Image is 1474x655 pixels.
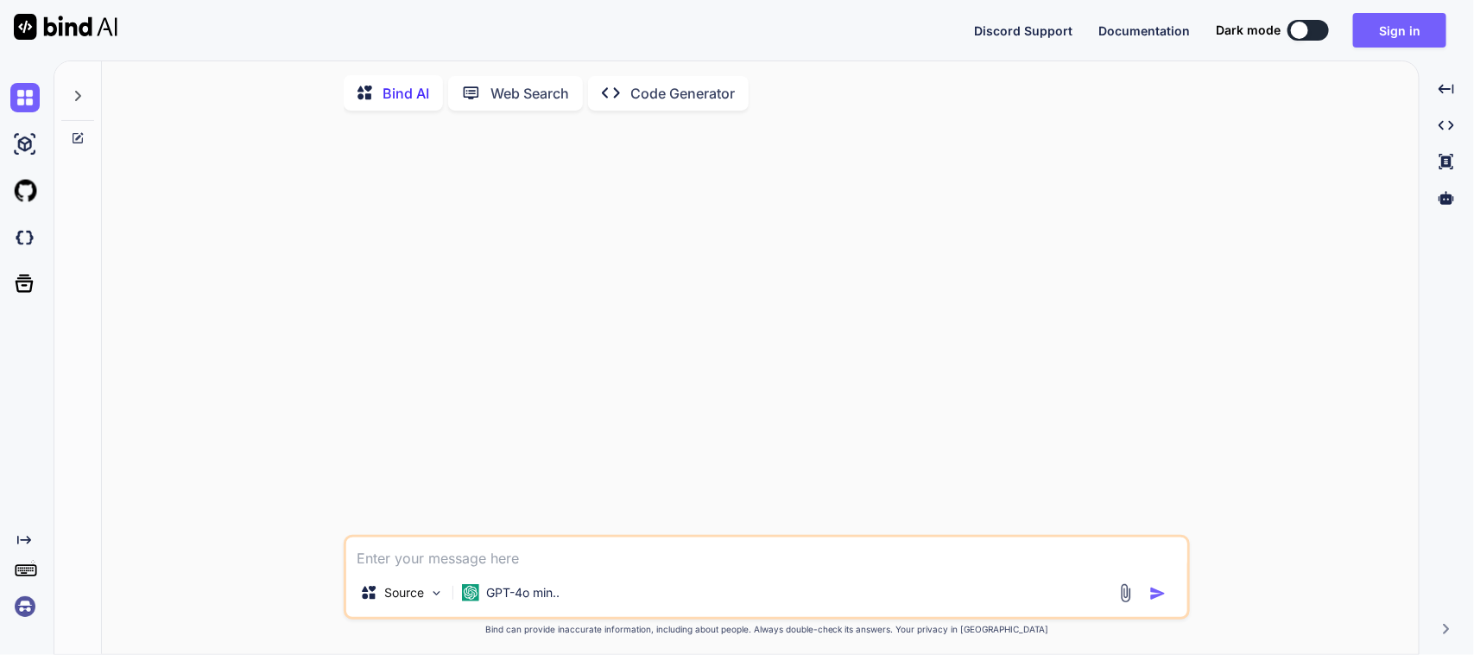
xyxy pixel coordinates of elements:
img: githubLight [10,176,40,206]
img: icon [1149,585,1167,602]
span: Dark mode [1216,22,1281,39]
img: signin [10,592,40,621]
span: Discord Support [974,23,1072,38]
button: Documentation [1098,22,1190,40]
p: Code Generator [630,83,735,104]
img: attachment [1116,583,1136,603]
p: GPT-4o min.. [486,584,560,601]
button: Sign in [1353,13,1446,48]
button: Discord Support [974,22,1072,40]
p: Source [384,584,424,601]
p: Bind can provide inaccurate information, including about people. Always double-check its answers.... [344,623,1190,636]
p: Bind AI [383,83,429,104]
span: Documentation [1098,23,1190,38]
img: chat [10,83,40,112]
img: ai-studio [10,130,40,159]
img: Bind AI [14,14,117,40]
img: darkCloudIdeIcon [10,223,40,252]
p: Web Search [490,83,569,104]
img: GPT-4o mini [462,584,479,601]
img: Pick Models [429,586,444,601]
